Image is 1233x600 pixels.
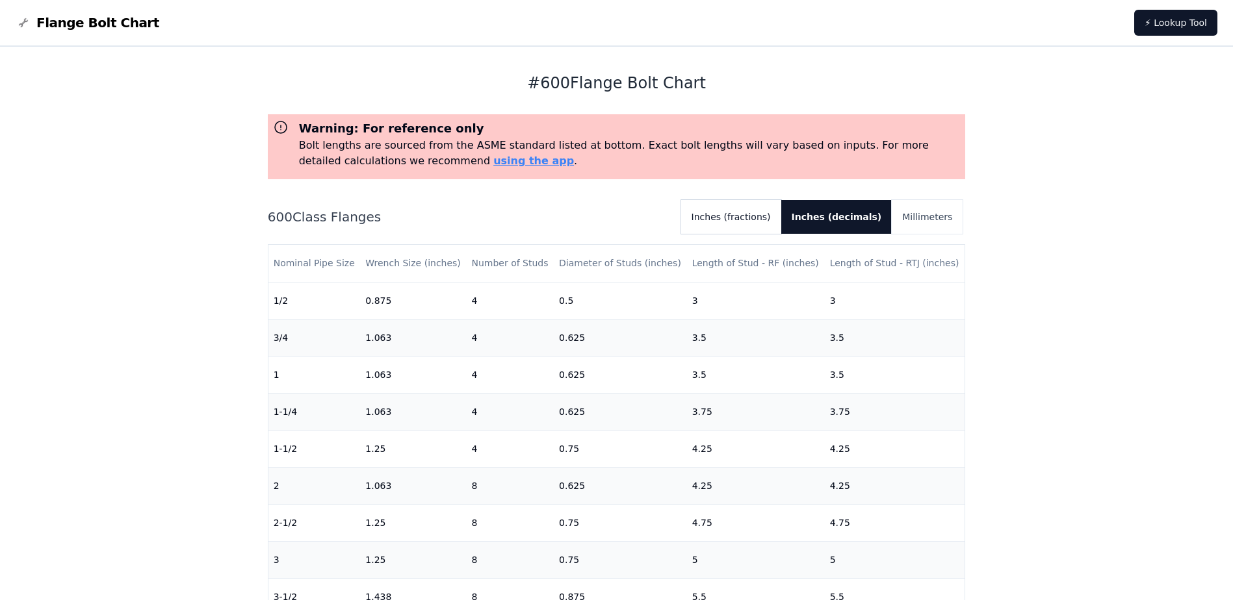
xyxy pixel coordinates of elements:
[299,119,961,138] h3: Warning: For reference only
[554,356,687,393] td: 0.625
[554,319,687,356] td: 0.625
[466,393,554,430] td: 4
[466,245,554,282] th: Number of Studs
[360,319,466,356] td: 1.063
[466,319,554,356] td: 4
[554,282,687,319] td: 0.5
[687,282,825,319] td: 3
[825,504,965,541] td: 4.75
[825,467,965,504] td: 4.25
[554,467,687,504] td: 0.625
[268,282,361,319] td: 1/2
[360,393,466,430] td: 1.063
[360,245,466,282] th: Wrench Size (inches)
[687,504,825,541] td: 4.75
[268,356,361,393] td: 1
[466,356,554,393] td: 4
[825,541,965,578] td: 5
[687,541,825,578] td: 5
[360,541,466,578] td: 1.25
[554,393,687,430] td: 0.625
[781,200,892,234] button: Inches (decimals)
[687,319,825,356] td: 3.5
[268,208,671,226] h2: 600 Class Flanges
[268,430,361,467] td: 1-1/2
[466,541,554,578] td: 8
[268,245,361,282] th: Nominal Pipe Size
[554,430,687,467] td: 0.75
[687,430,825,467] td: 4.25
[268,319,361,356] td: 3/4
[687,356,825,393] td: 3.5
[825,282,965,319] td: 3
[825,319,965,356] td: 3.5
[16,14,159,32] a: Flange Bolt Chart LogoFlange Bolt Chart
[554,504,687,541] td: 0.75
[554,245,687,282] th: Diameter of Studs (inches)
[493,155,574,167] a: using the app
[681,200,781,234] button: Inches (fractions)
[268,467,361,504] td: 2
[36,14,159,32] span: Flange Bolt Chart
[268,504,361,541] td: 2-1/2
[268,541,361,578] td: 3
[466,430,554,467] td: 4
[825,393,965,430] td: 3.75
[554,541,687,578] td: 0.75
[360,430,466,467] td: 1.25
[466,467,554,504] td: 8
[687,245,825,282] th: Length of Stud - RF (inches)
[16,15,31,31] img: Flange Bolt Chart Logo
[825,430,965,467] td: 4.25
[360,467,466,504] td: 1.063
[687,393,825,430] td: 3.75
[268,73,966,94] h1: # 600 Flange Bolt Chart
[1134,10,1217,36] a: ⚡ Lookup Tool
[299,138,961,169] p: Bolt lengths are sourced from the ASME standard listed at bottom. Exact bolt lengths will vary ba...
[268,393,361,430] td: 1-1/4
[687,467,825,504] td: 4.25
[360,504,466,541] td: 1.25
[825,245,965,282] th: Length of Stud - RTJ (inches)
[892,200,963,234] button: Millimeters
[360,282,466,319] td: 0.875
[825,356,965,393] td: 3.5
[466,282,554,319] td: 4
[466,504,554,541] td: 8
[360,356,466,393] td: 1.063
